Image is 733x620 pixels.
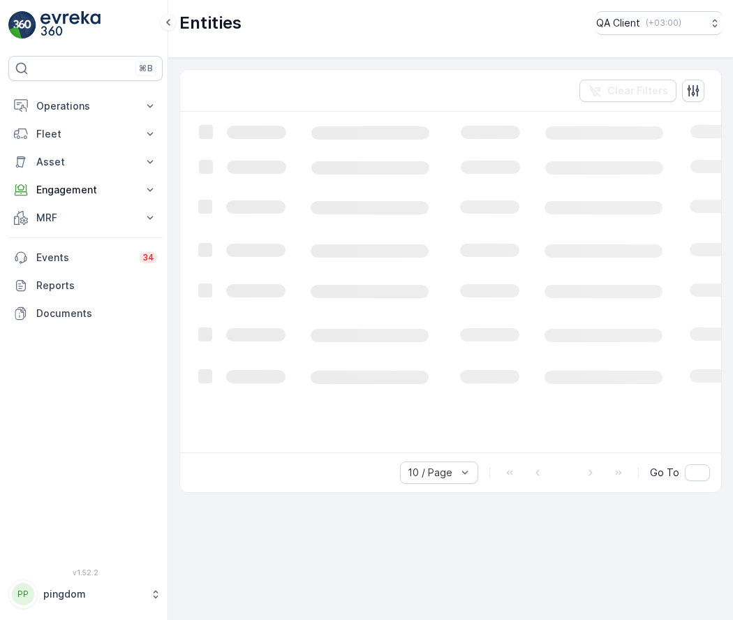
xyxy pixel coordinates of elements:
a: Events34 [8,244,163,272]
button: Operations [8,92,163,120]
button: QA Client(+03:00) [596,11,722,35]
img: logo_light-DOdMpM7g.png [40,11,101,39]
span: v 1.52.2 [8,568,163,577]
p: Documents [36,307,157,320]
a: Reports [8,272,163,300]
p: Fleet [36,127,135,141]
p: Reports [36,279,157,293]
button: PPpingdom [8,580,163,609]
p: Engagement [36,183,135,197]
p: Operations [36,99,135,113]
p: ⌘B [139,63,153,74]
p: ( +03:00 ) [646,17,681,29]
a: Documents [8,300,163,327]
p: 34 [142,252,154,263]
button: Clear Filters [579,80,676,102]
p: pingdom [43,587,143,601]
p: MRF [36,211,135,225]
button: Engagement [8,176,163,204]
button: Asset [8,148,163,176]
p: Events [36,251,131,265]
span: Go To [650,466,679,480]
div: PP [12,583,34,605]
p: Entities [179,12,242,34]
p: QA Client [596,16,640,30]
p: Asset [36,155,135,169]
button: Fleet [8,120,163,148]
p: Clear Filters [607,84,668,98]
img: logo [8,11,36,39]
button: MRF [8,204,163,232]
